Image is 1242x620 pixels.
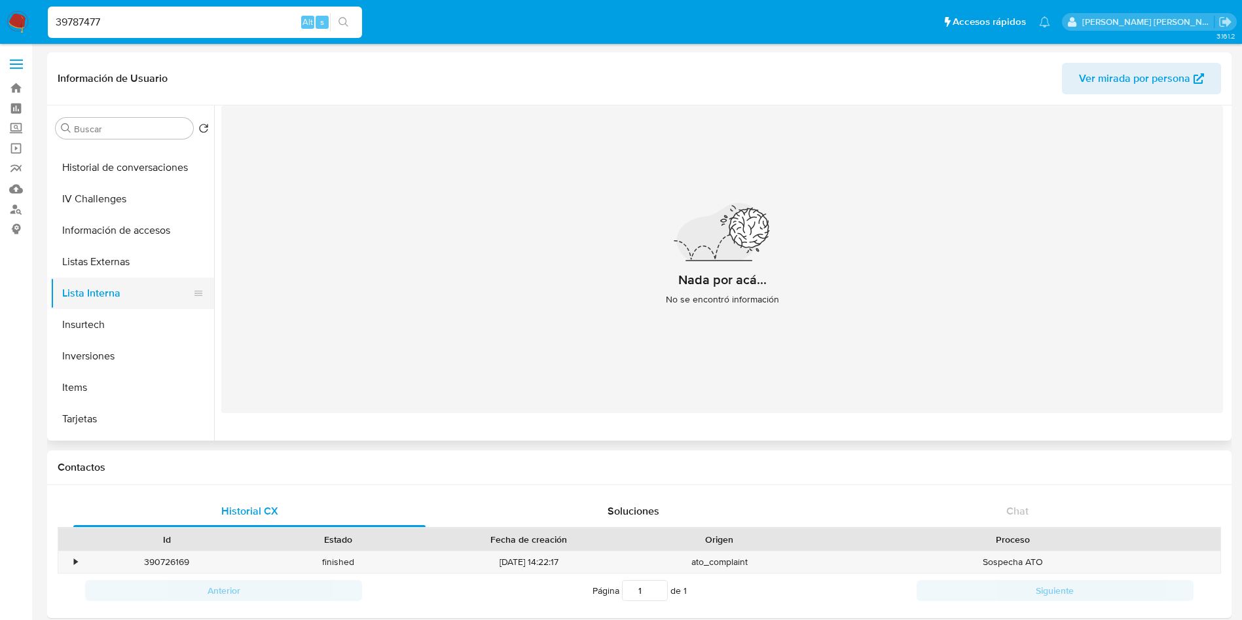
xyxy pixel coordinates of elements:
[48,14,362,31] input: Buscar usuario o caso...
[74,556,77,568] div: •
[643,533,796,546] div: Origen
[814,533,1211,546] div: Proceso
[50,278,204,309] button: Lista Interna
[262,533,415,546] div: Estado
[684,584,687,597] span: 1
[90,533,244,546] div: Id
[58,72,168,85] h1: Información de Usuario
[50,246,214,278] button: Listas Externas
[61,123,71,134] button: Buscar
[50,215,214,246] button: Información de accesos
[50,309,214,340] button: Insurtech
[1006,503,1029,519] span: Chat
[433,533,625,546] div: Fecha de creación
[50,340,214,372] button: Inversiones
[50,183,214,215] button: IV Challenges
[608,503,659,519] span: Soluciones
[320,16,324,28] span: s
[917,580,1194,601] button: Siguiente
[85,580,362,601] button: Anterior
[1079,63,1190,94] span: Ver mirada por persona
[424,551,634,573] div: [DATE] 14:22:17
[953,15,1026,29] span: Accesos rápidos
[50,372,214,403] button: Items
[1082,16,1215,28] p: sandra.helbardt@mercadolibre.com
[330,13,357,31] button: search-icon
[50,435,214,466] button: Aprobados
[805,551,1220,573] div: Sospecha ATO
[1218,15,1232,29] a: Salir
[50,152,214,183] button: Historial de conversaciones
[593,580,687,601] span: Página de
[74,123,188,135] input: Buscar
[50,403,214,435] button: Tarjetas
[302,16,313,28] span: Alt
[634,551,805,573] div: ato_complaint
[253,551,424,573] div: finished
[81,551,253,573] div: 390726169
[58,461,1221,474] h1: Contactos
[1039,16,1050,27] a: Notificaciones
[221,503,278,519] span: Historial CX
[198,123,209,137] button: Volver al orden por defecto
[1062,63,1221,94] button: Ver mirada por persona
